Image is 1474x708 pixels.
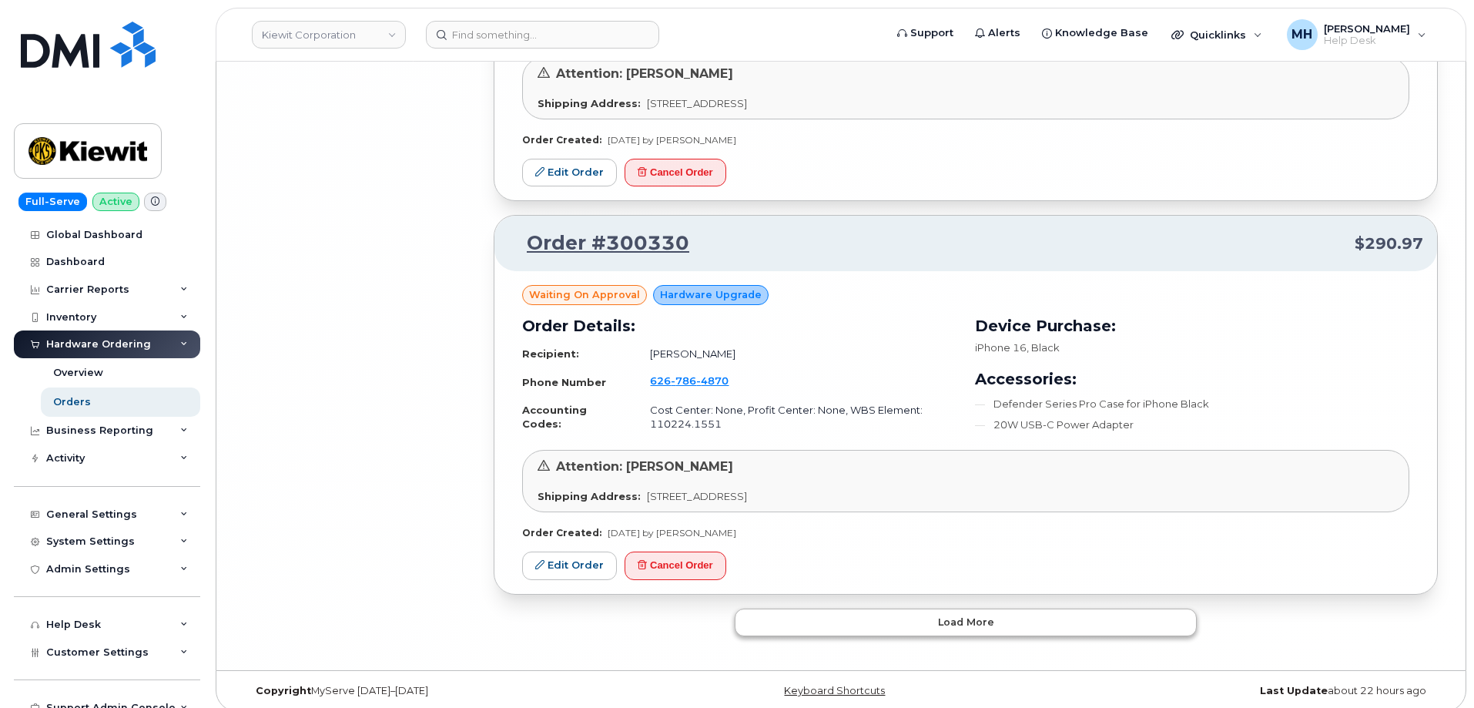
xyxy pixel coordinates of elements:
strong: Copyright [256,685,311,696]
span: 4870 [696,374,729,387]
span: $290.97 [1355,233,1423,255]
button: Cancel Order [625,552,726,580]
span: 626 [650,374,729,387]
div: Quicklinks [1161,19,1273,50]
span: Help Desk [1324,35,1410,47]
strong: Last Update [1260,685,1328,696]
span: [DATE] by [PERSON_NAME] [608,527,736,539]
span: Alerts [988,25,1020,41]
span: Quicklinks [1190,29,1246,41]
strong: Order Created: [522,134,601,146]
span: Waiting On Approval [529,287,640,302]
li: 20W USB-C Power Adapter [975,418,1409,432]
span: MH [1291,25,1312,44]
span: Load more [938,615,994,629]
input: Find something... [426,21,659,49]
button: Cancel Order [625,159,726,187]
span: iPhone 16 [975,341,1027,354]
span: Knowledge Base [1055,25,1148,41]
a: Kiewit Corporation [252,21,406,49]
h3: Order Details: [522,314,956,337]
span: [STREET_ADDRESS] [647,97,747,109]
strong: Phone Number [522,376,606,388]
div: MyServe [DATE]–[DATE] [244,685,642,697]
strong: Order Created: [522,527,601,539]
strong: Recipient: [522,347,579,360]
span: 786 [671,374,696,387]
a: 6267864870 [650,374,747,387]
a: Alerts [964,18,1031,49]
a: Knowledge Base [1031,18,1159,49]
a: Keyboard Shortcuts [784,685,885,696]
strong: Shipping Address: [538,97,641,109]
h3: Accessories: [975,367,1409,391]
button: Load more [735,609,1197,636]
span: Support [910,25,953,41]
h3: Device Purchase: [975,314,1409,337]
a: Edit Order [522,552,617,580]
span: , Black [1027,341,1060,354]
strong: Shipping Address: [538,490,641,502]
span: Attention: [PERSON_NAME] [556,66,733,81]
a: Edit Order [522,159,617,187]
span: [PERSON_NAME] [1324,22,1410,35]
a: Order #300330 [508,230,689,257]
div: Melissa Hoye [1276,19,1437,50]
td: [PERSON_NAME] [636,341,956,367]
li: Defender Series Pro Case for iPhone Black [975,397,1409,411]
span: [DATE] by [PERSON_NAME] [608,134,736,146]
div: about 22 hours ago [1040,685,1438,697]
iframe: Messenger Launcher [1407,641,1462,696]
a: Support [886,18,964,49]
span: Attention: [PERSON_NAME] [556,459,733,474]
span: [STREET_ADDRESS] [647,490,747,502]
strong: Accounting Codes: [522,404,587,431]
span: Hardware Upgrade [660,287,762,302]
td: Cost Center: None, Profit Center: None, WBS Element: 110224.1551 [636,397,956,438]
